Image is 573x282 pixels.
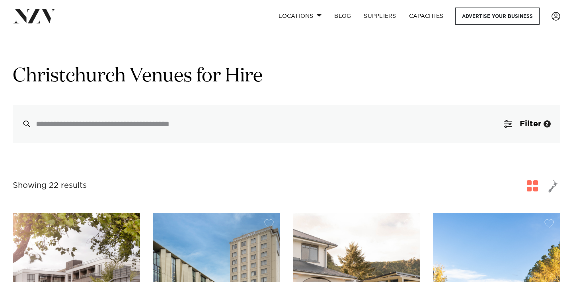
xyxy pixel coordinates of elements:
[13,180,87,192] div: Showing 22 results
[13,9,56,23] img: nzv-logo.png
[544,120,551,127] div: 2
[13,64,560,89] h1: Christchurch Venues for Hire
[520,120,541,128] span: Filter
[455,8,540,25] a: Advertise your business
[357,8,402,25] a: SUPPLIERS
[272,8,328,25] a: Locations
[328,8,357,25] a: BLOG
[494,105,560,143] button: Filter2
[403,8,450,25] a: Capacities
